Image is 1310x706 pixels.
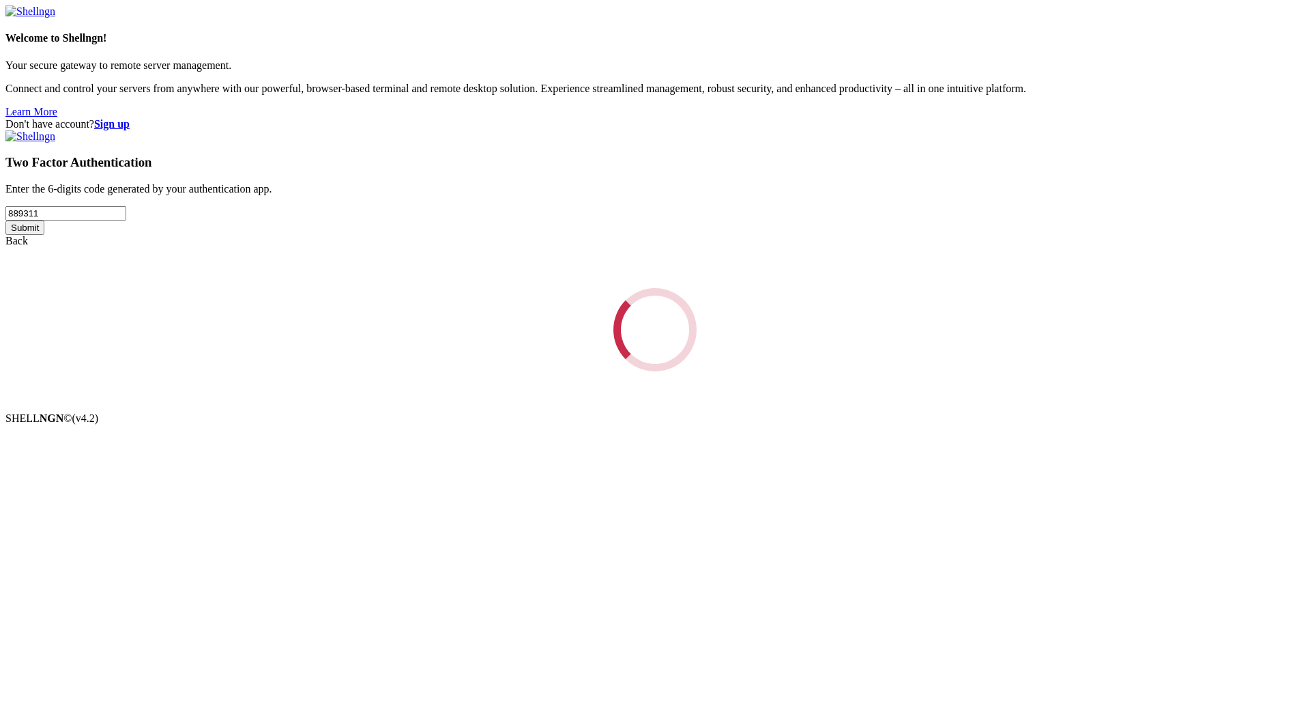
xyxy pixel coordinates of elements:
div: Loading... [613,288,697,371]
a: Sign up [94,118,130,130]
span: 4.2.0 [72,412,99,424]
a: Learn More [5,106,57,117]
h3: Two Factor Authentication [5,155,1305,170]
img: Shellngn [5,5,55,18]
span: SHELL © [5,412,98,424]
b: NGN [40,412,64,424]
p: Connect and control your servers from anywhere with our powerful, browser-based terminal and remo... [5,83,1305,95]
h4: Welcome to Shellngn! [5,32,1305,44]
a: Back [5,235,28,246]
div: Don't have account? [5,118,1305,130]
input: Two factor code [5,206,126,221]
p: Your secure gateway to remote server management. [5,59,1305,72]
img: Shellngn [5,130,55,143]
input: Submit [5,221,44,235]
p: Enter the 6-digits code generated by your authentication app. [5,183,1305,195]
